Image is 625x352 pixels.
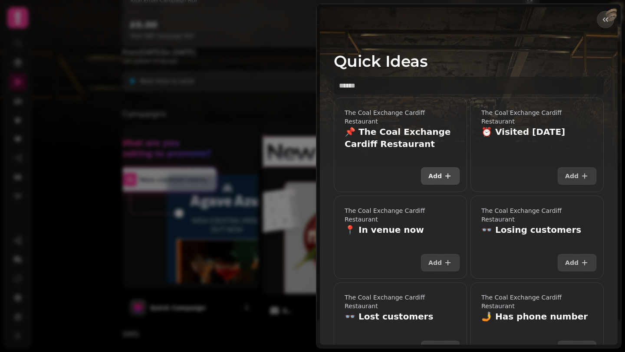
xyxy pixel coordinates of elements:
button: Add [421,167,460,185]
h2: ⏰ Visited [DATE] [481,126,593,138]
h2: 📌 The Coal Exchange Cardiff Restaurant [345,126,456,150]
h2: 🤳 Has phone number [481,310,593,323]
p: The Coal Exchange Cardiff Restaurant [481,206,593,224]
button: Add [558,167,596,185]
h2: 📍 In venue now [345,224,456,236]
p: The Coal Exchange Cardiff Restaurant [481,108,593,126]
h1: Quick Ideas [334,32,604,70]
button: Add [558,254,596,271]
span: Add [565,173,579,179]
p: The Coal Exchange Cardiff Restaurant [481,293,593,310]
span: Add [428,260,442,266]
span: Add [428,173,442,179]
p: The Coal Exchange Cardiff Restaurant [345,108,456,126]
span: Add [565,260,579,266]
button: Add [421,254,460,271]
img: Background [320,7,618,224]
p: The Coal Exchange Cardiff Restaurant [345,206,456,224]
p: The Coal Exchange Cardiff Restaurant [345,293,456,310]
h2: 👓 Lost customers [345,310,456,323]
h2: 👓 Losing customers [481,224,593,236]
